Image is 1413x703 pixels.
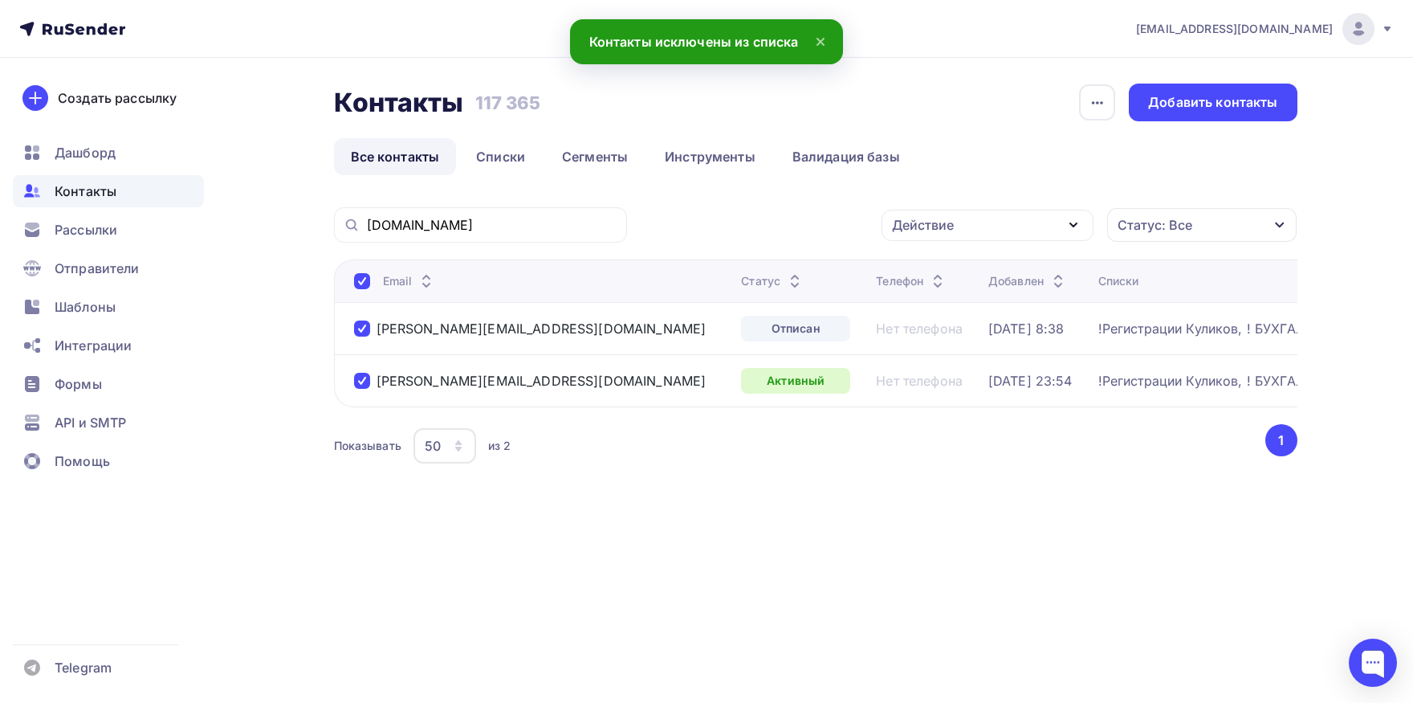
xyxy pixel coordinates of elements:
span: Шаблоны [55,297,116,317]
a: Валидация базы [776,138,917,175]
h3: 117 365 [475,92,541,114]
a: Контакты [13,175,204,207]
span: Помощь [55,452,110,471]
span: Дашборд [55,143,116,162]
span: Отправители [55,259,140,278]
div: Действие [892,215,954,235]
div: из 2 [488,438,511,454]
a: !Регистрации Куликов, ! БУХГАЛТЕРЫ [1098,321,1342,337]
a: [DATE] 23:54 [988,373,1073,389]
a: Списки [459,138,542,175]
span: Формы [55,374,102,394]
a: Инструменты [648,138,772,175]
a: Все контакты [334,138,457,175]
a: [EMAIL_ADDRESS][DOMAIN_NAME] [1136,13,1394,45]
a: Нет телефона [876,373,963,389]
div: Телефон [876,273,947,289]
div: Добавлен [988,273,1068,289]
ul: Pagination [1262,424,1297,456]
div: 50 [425,436,441,456]
a: !Регистрации Куликов, ! БУХГАЛТЕРЫ [1098,373,1342,389]
div: Показывать [334,438,401,454]
div: Добавить контакты [1148,93,1277,112]
span: Рассылки [55,220,117,239]
a: Дашборд [13,137,204,169]
a: Нет телефона [876,321,963,337]
div: Создать рассылку [58,88,177,108]
h2: Контакты [334,87,464,119]
a: [PERSON_NAME][EMAIL_ADDRESS][DOMAIN_NAME] [377,373,706,389]
div: Статус: Все [1118,215,1192,235]
a: Отправители [13,252,204,284]
div: Списки [1098,273,1139,289]
button: 50 [413,427,477,464]
a: Шаблоны [13,291,204,323]
a: [PERSON_NAME][EMAIL_ADDRESS][DOMAIN_NAME] [377,321,706,337]
span: Интеграции [55,336,132,355]
a: Формы [13,368,204,400]
a: Рассылки [13,214,204,246]
input: Поиск [367,216,617,234]
span: Контакты [55,182,116,201]
a: Сегменты [545,138,645,175]
div: Email [383,273,437,289]
div: Статус [741,273,804,289]
span: [EMAIL_ADDRESS][DOMAIN_NAME] [1136,21,1333,37]
button: Действие [882,210,1093,241]
a: Активный [741,368,850,394]
button: Статус: Все [1106,207,1297,243]
a: [DATE] 8:38 [988,321,1065,337]
a: Отписан [741,316,850,341]
span: API и SMTP [55,413,126,432]
span: Telegram [55,658,112,677]
button: Go to page 1 [1265,424,1297,456]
